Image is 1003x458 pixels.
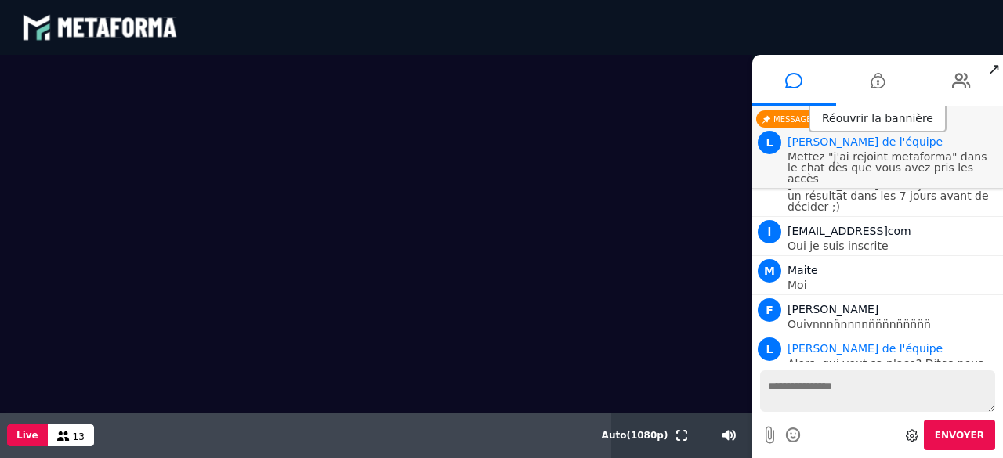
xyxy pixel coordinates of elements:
span: [PERSON_NAME] [788,303,878,316]
span: Animateur [788,135,943,148]
span: Auto ( 1080 p) [602,430,668,441]
span: M [758,259,781,283]
p: Oui je suis inscrite [788,240,999,251]
span: Animateur [788,342,943,355]
button: Live [7,424,48,446]
span: 13 [73,431,85,442]
p: Moi [788,279,999,290]
p: Mettez "j'ai rejoint metaforma" dans le chat dès que vous avez pris les accès [788,151,999,184]
span: L [758,131,781,154]
span: ↗ [985,55,1003,83]
span: [EMAIL_ADDRESS]com [788,225,911,237]
span: Envoyer [935,430,984,441]
button: Envoyer [924,420,995,450]
p: Ouivnnnn̈nnnnn̈n̈n̈nn̈n̈n̈n̈n̈ [788,319,999,330]
span: l [758,220,781,243]
span: F [758,298,781,322]
span: Maite [788,264,818,276]
p: ok je tente les 7 jours et j'ai aussi pris rdv pour l'apres midi, [PERSON_NAME] voir si j'arrive ... [788,157,999,212]
button: Auto(1080p) [599,413,672,458]
span: L [758,337,781,361]
div: Réouvrir la bannière [809,106,947,132]
p: Alors, qui veut sa place? Dites-nous dans le chat ! [788,358,999,380]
